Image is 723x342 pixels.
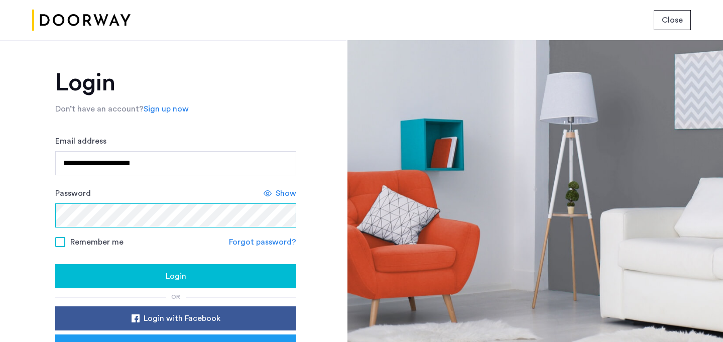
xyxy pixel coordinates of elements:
[55,187,91,199] label: Password
[144,103,189,115] a: Sign up now
[32,2,131,39] img: logo
[144,312,220,324] span: Login with Facebook
[55,135,106,147] label: Email address
[55,264,296,288] button: button
[70,236,124,248] span: Remember me
[55,306,296,330] button: button
[171,294,180,300] span: or
[229,236,296,248] a: Forgot password?
[55,71,296,95] h1: Login
[166,270,186,282] span: Login
[654,10,691,30] button: button
[276,187,296,199] span: Show
[662,14,683,26] span: Close
[55,105,144,113] span: Don’t have an account?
